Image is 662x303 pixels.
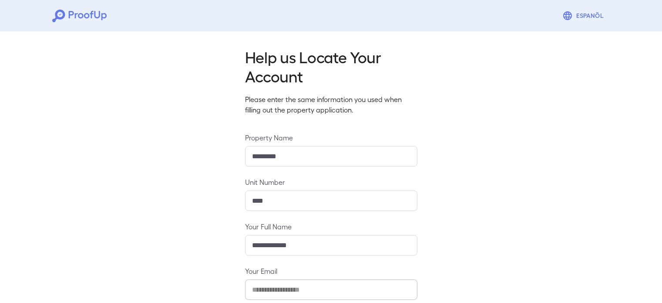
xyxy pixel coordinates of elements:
[245,177,417,187] label: Unit Number
[245,266,417,276] label: Your Email
[245,47,417,85] h2: Help us Locate Your Account
[245,94,417,115] p: Please enter the same information you used when filling out the property application.
[559,7,610,24] button: Espanõl
[245,221,417,232] label: Your Full Name
[245,133,417,143] label: Property Name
